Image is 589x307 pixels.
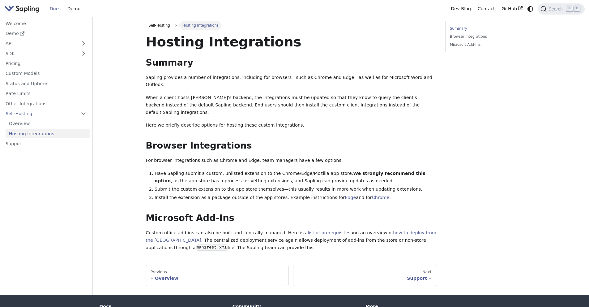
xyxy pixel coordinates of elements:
a: Overview [6,119,90,128]
p: Here we briefly describe options for hosting these custom integrations. [146,122,436,129]
kbd: K [574,6,580,11]
div: Support [298,275,432,281]
div: Next [298,270,432,275]
a: NextSupport [293,265,436,286]
a: Docs [46,4,64,14]
a: Support [2,139,90,148]
p: For browser integrations such as Chrome and Edge, team managers have a few options [146,157,436,164]
h2: Browser Integrations [146,140,436,151]
a: GitHub [498,4,526,14]
kbd: ⌘ [566,6,573,11]
p: When a client hosts [PERSON_NAME]'s backend, the integrations must be updated so that they know t... [146,94,436,116]
a: list of prerequisites [308,230,350,235]
a: Custom Models [2,69,90,78]
a: Self-Hosting [2,109,90,118]
nav: Breadcrumbs [146,21,436,30]
a: SDK [2,49,77,58]
nav: Docs pages [146,265,436,286]
a: Microsoft Add-Ins [450,42,534,48]
li: Have Sapling submit a custom, unlisted extension to the Chrome/Edge/Mozilla app store. , as the a... [155,170,436,185]
p: Custom office add-ins can also be built and centrally managed. Here is a and an overview of . The... [146,229,436,251]
div: Previous [151,270,284,275]
span: Hosting Integrations [179,21,221,30]
a: Summary [450,26,534,32]
a: Other Integrations [2,99,90,108]
li: Install the extension as a package outside of the app stores. Example instructions for and for . [155,194,436,201]
button: Search (Command+K) [538,3,584,15]
h2: Microsoft Add-Ins [146,213,436,224]
a: Browser Integrations [450,34,534,40]
div: Overview [151,275,284,281]
a: Status and Uptime [2,79,90,88]
button: Expand sidebar category 'SDK' [77,49,90,58]
a: Dev Blog [447,4,474,14]
a: Demo [64,4,84,14]
a: Edge [345,195,356,200]
li: Submit the custom extension to the app store themselves—this usually results in more work when up... [155,186,436,193]
img: Sapling.ai [4,4,40,13]
a: Sapling.ai [4,4,42,13]
a: Chrome [372,195,389,200]
a: API [2,39,77,48]
code: manifest.xml [196,244,228,251]
h1: Hosting Integrations [146,33,436,50]
a: PreviousOverview [146,265,289,286]
a: Pricing [2,59,90,68]
a: Hosting Integrations [6,129,90,138]
span: Search [547,6,566,11]
a: Demo [2,29,90,38]
button: Expand sidebar category 'API' [77,39,90,48]
button: Switch between dark and light mode (currently system mode) [526,4,535,13]
p: Sapling provides a number of integrations, including for browsers—such as Chrome and Edge—as well... [146,74,436,89]
strong: We strongly recommend this option [155,171,425,183]
a: how to deploy from the [GEOGRAPHIC_DATA] [146,230,436,243]
h2: Summary [146,57,436,68]
span: Self-Hosting [146,21,173,30]
a: Welcome [2,19,90,28]
a: Rate Limits [2,89,90,98]
a: Contact [474,4,498,14]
